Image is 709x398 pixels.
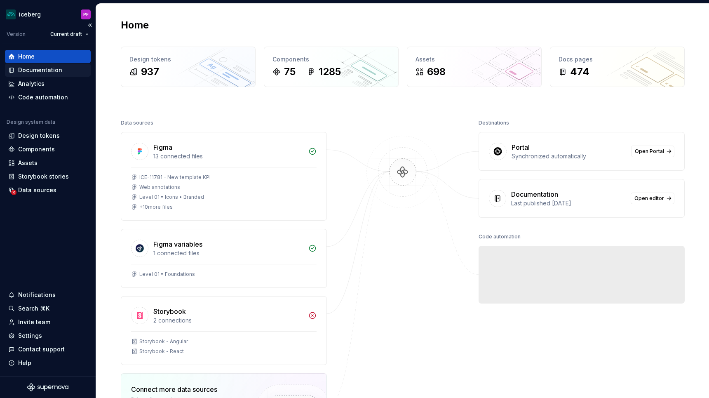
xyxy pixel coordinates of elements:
a: Docs pages474 [550,47,685,87]
a: Open editor [631,193,674,204]
div: Last published [DATE] [511,199,626,207]
div: Portal [512,142,530,152]
div: Web annotations [139,184,180,191]
div: Synchronized automatically [512,152,626,160]
div: Data sources [18,186,56,194]
a: Assets [5,156,91,170]
a: Storybook stories [5,170,91,183]
span: Open Portal [635,148,664,155]
a: Home [5,50,91,63]
a: Components751285 [264,47,399,87]
a: Open Portal [631,146,674,157]
div: Assets [416,55,533,64]
a: Design tokens937 [121,47,256,87]
div: Settings [18,332,42,340]
div: Storybook [153,306,186,316]
a: Design tokens [5,129,91,142]
div: 1 connected files [153,249,303,257]
div: Code automation [479,231,521,243]
h2: Home [121,19,149,32]
div: Design system data [7,119,55,125]
button: Collapse sidebar [84,19,96,31]
a: Assets698 [407,47,542,87]
div: + 10 more files [139,204,173,210]
a: Code automation [5,91,91,104]
div: 937 [141,65,159,78]
div: Figma [153,142,172,152]
div: 474 [570,65,589,78]
div: 1285 [319,65,341,78]
a: Figma13 connected filesICE-11781 - New template KPIWeb annotationsLevel 01 • Icons • Branded+10mo... [121,132,327,221]
button: Notifications [5,288,91,301]
a: Storybook2 connectionsStorybook - AngularStorybook - React [121,296,327,365]
div: Destinations [479,117,509,129]
div: 2 connections [153,316,303,325]
div: Code automation [18,93,68,101]
button: Help [5,356,91,370]
button: Search ⌘K [5,302,91,315]
div: Components [18,145,55,153]
svg: Supernova Logo [27,383,68,391]
div: Search ⌘K [18,304,49,313]
button: icebergPF [2,5,94,23]
div: Level 01 • Icons • Branded [139,194,204,200]
div: Home [18,52,35,61]
div: Docs pages [559,55,676,64]
div: Data sources [121,117,153,129]
div: 698 [427,65,446,78]
div: Notifications [18,291,56,299]
div: Figma variables [153,239,202,249]
div: Assets [18,159,38,167]
div: Documentation [18,66,62,74]
div: PF [83,11,89,18]
div: 13 connected files [153,152,303,160]
div: Analytics [18,80,45,88]
div: Design tokens [18,132,60,140]
div: Connect more data sources [131,384,242,394]
div: iceberg [19,10,41,19]
button: Contact support [5,343,91,356]
span: Current draft [50,31,82,38]
a: Settings [5,329,91,342]
a: Analytics [5,77,91,90]
div: Contact support [18,345,65,353]
div: Storybook - React [139,348,184,355]
a: Figma variables1 connected filesLevel 01 • Foundations [121,229,327,288]
div: Invite team [18,318,50,326]
a: Data sources [5,184,91,197]
a: Documentation [5,64,91,77]
div: ICE-11781 - New template KPI [139,174,211,181]
div: Version [7,31,26,38]
button: Current draft [47,28,92,40]
a: Components [5,143,91,156]
div: Level 01 • Foundations [139,271,195,278]
div: Help [18,359,31,367]
a: Invite team [5,316,91,329]
div: 75 [284,65,296,78]
div: Components [272,55,390,64]
div: Design tokens [129,55,247,64]
img: 418c6d47-6da6-4103-8b13-b5999f8989a1.png [6,9,16,19]
span: Open editor [634,195,664,202]
div: Documentation [511,189,558,199]
div: Storybook stories [18,172,69,181]
div: Storybook - Angular [139,338,188,345]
